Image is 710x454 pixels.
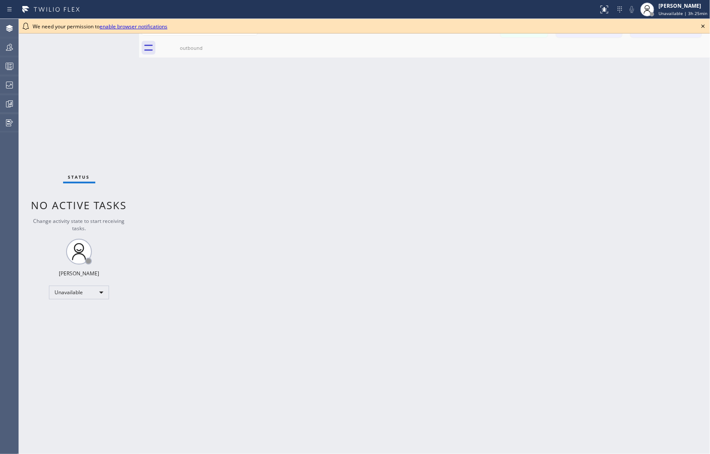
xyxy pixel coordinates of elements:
span: Status [68,174,90,180]
span: We need your permission to [33,23,167,30]
div: Unavailable [49,286,109,299]
div: [PERSON_NAME] [658,2,707,9]
button: Mute [626,3,638,15]
span: Change activity state to start receiving tasks. [33,217,125,232]
a: enable browser notifications [100,23,167,30]
span: No active tasks [31,198,127,212]
div: [PERSON_NAME] [59,270,99,277]
div: outbound [159,45,224,51]
span: Unavailable | 3h 25min [658,10,707,16]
